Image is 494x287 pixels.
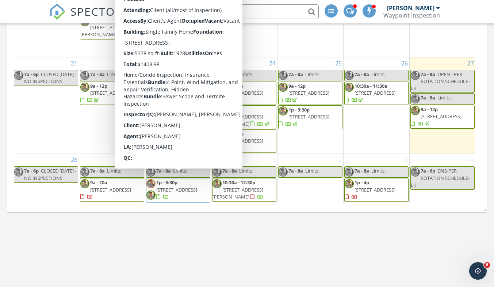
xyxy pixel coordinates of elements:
span: 7a - 8a [90,167,105,174]
a: 1p - 5:30p [STREET_ADDRESS] [156,179,197,200]
span: Limits: [371,71,386,78]
span: 7a - 8a [355,167,369,174]
a: Go to October 2, 2025 [337,154,343,166]
img: eddie_b_1.jpeg [212,71,222,80]
td: Go to October 4, 2025 [409,154,475,203]
img: eddie_b_1.jpeg [146,167,156,177]
span: 7a - 8a [421,94,435,101]
a: Go to September 27, 2025 [466,57,475,69]
img: eddie_b_1.jpeg [14,71,23,80]
a: Go to September 29, 2025 [135,154,145,166]
td: Go to September 24, 2025 [211,57,277,154]
a: Go to September 23, 2025 [202,57,211,69]
a: 10:30a - 12:30p [STREET_ADDRESS][PERSON_NAME] [212,178,276,202]
span: [STREET_ADDRESS][PERSON_NAME] [212,113,263,127]
a: 9a - 12p [STREET_ADDRESS] [411,106,462,126]
a: 9a - 12p [STREET_ADDRESS] [410,105,475,129]
a: Go to September 30, 2025 [202,154,211,166]
img: eddie_b_1.jpeg [411,71,420,80]
td: Go to September 21, 2025 [13,57,79,154]
img: eddie_b_1.jpeg [212,83,222,92]
div: Waypoint Inspection [383,12,440,19]
span: 7a - 8a [288,167,303,174]
span: [STREET_ADDRESS] [222,137,263,144]
span: 7a - 8a [90,71,105,78]
a: 9a - 9:45a [STREET_ADDRESS] [212,83,263,103]
td: Go to September 23, 2025 [145,57,211,154]
img: eddie_b_1.jpeg [146,34,156,43]
a: Go to October 1, 2025 [271,154,277,166]
td: Go to September 30, 2025 [145,154,211,203]
a: 9a - 9:30a [STREET_ADDRESS] [146,10,197,30]
span: [STREET_ADDRESS][PERSON_NAME] [212,186,263,200]
span: Limits: [107,71,121,78]
img: eddie_b_1.jpeg [345,179,354,188]
span: SPECTORA [70,4,130,19]
span: 7a - 6p [24,167,39,174]
img: eddie_b_1.jpeg [80,83,89,92]
img: eddie_b_1.jpeg [146,71,156,80]
span: 9a - 12p [90,83,107,89]
td: Go to October 1, 2025 [211,154,277,203]
img: The Best Home Inspection Software - Spectora [49,4,65,20]
a: 1p - 3:30p [STREET_ADDRESS] [278,105,342,129]
iframe: Intercom live chat [469,262,487,280]
span: 7a - 9a [421,71,435,78]
td: Go to October 2, 2025 [277,154,343,203]
img: eddie_b_1.jpeg [279,167,288,177]
span: [STREET_ADDRESS] [90,186,131,193]
span: Limits: [173,167,187,174]
img: eddie_b_1.jpeg [345,167,354,177]
img: eddie_b_1.jpeg [279,71,288,80]
span: [STREET_ADDRESS] [355,186,395,193]
span: CLOSED [DATE] - NO INSPECTIONS [24,71,76,84]
span: 10:30a - 11:30a [355,83,387,89]
span: 7a - 8a [355,71,369,78]
div: [PERSON_NAME] [387,4,434,12]
a: 10:30a - 12:30p [STREET_ADDRESS][PERSON_NAME] [212,179,263,200]
a: Go to October 4, 2025 [469,154,475,166]
span: Limits: [239,71,253,78]
td: Go to September 25, 2025 [277,57,343,154]
a: 10:30a - 11:30a [STREET_ADDRESS] [345,83,395,103]
span: [STREET_ADDRESS] [156,41,197,47]
a: 1p - 4p [STREET_ADDRESS] [344,178,409,202]
a: 9a - 10a [STREET_ADDRESS] [80,179,131,200]
a: 1p - 4p [STREET_ADDRESS] [146,34,197,54]
img: eddie_b_1.jpeg [146,83,156,92]
span: 1p - 2p [222,106,237,113]
img: eddie_b_1.jpeg [411,167,420,177]
td: Go to October 3, 2025 [343,154,409,203]
img: eddie_b_1.jpeg [345,83,354,92]
img: eddie_b_1.jpeg [212,179,222,188]
a: Go to September 21, 2025 [69,57,79,69]
a: 1p - 4p [STREET_ADDRESS] [146,33,210,56]
td: Go to September 29, 2025 [79,154,145,203]
span: CLOSED [DATE] - NO INSPECTIONS [24,167,76,181]
span: [STREET_ADDRESS] [90,90,131,96]
span: [STREET_ADDRESS][PERSON_NAME] [80,24,131,38]
img: eddie_b_1.jpeg [80,71,89,80]
span: 9a - 5p [156,83,171,89]
a: Go to September 28, 2025 [69,154,79,166]
span: [STREET_ADDRESS] [421,113,462,120]
span: 7a - 8a [222,167,237,174]
img: eddie_b_1.jpeg [80,167,89,177]
span: 7a - 8a [156,167,171,174]
a: 9a - 9:45a [STREET_ADDRESS] [212,82,276,105]
span: [STREET_ADDRESS] [288,113,329,120]
img: eddie_b_1.jpeg [80,179,89,188]
span: 7a - 8a [222,71,237,78]
input: Search everything... [173,4,319,19]
img: eddie_b_1.jpeg [212,131,222,140]
a: 10:30a - 11:30a [STREET_ADDRESS] [344,82,409,105]
span: 9a - 9:45a [222,83,244,89]
img: eddie_b_1.jpeg [411,106,420,115]
a: Go to September 25, 2025 [334,57,343,69]
span: 7a - 8a [156,71,171,78]
span: [STREET_ADDRESS] [222,90,263,96]
td: Go to September 22, 2025 [79,57,145,154]
img: eddie_b_1.jpeg [212,167,222,177]
a: 9a - 12p [STREET_ADDRESS] [80,83,131,103]
a: 1p - 4p [STREET_ADDRESS] [345,179,395,200]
